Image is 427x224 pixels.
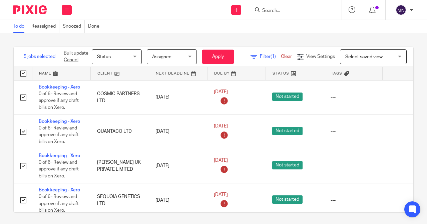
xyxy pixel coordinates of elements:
a: Bookkeeping - Xero [39,85,80,90]
td: SEQUOIA GENETICS LTD [90,183,149,217]
a: Bookkeeping - Xero [39,188,80,192]
div: --- [331,162,376,169]
span: [DATE] [214,90,228,94]
a: Clear [281,54,292,59]
span: Status [97,55,111,59]
span: [DATE] [214,124,228,129]
span: 0 of 6 · Review and approve if any draft bills on Xero. [39,160,79,178]
img: svg%3E [396,5,406,15]
span: Not started [272,93,303,101]
span: Filter [260,54,281,59]
input: Search [262,8,322,14]
td: COSMIC PARTNERS LTD [90,80,149,114]
img: Pixie [13,5,47,14]
a: Reassigned [31,20,59,33]
span: Assignee [152,55,171,59]
a: To do [13,20,28,33]
td: [PERSON_NAME] UK PRIVATE LIMITED [90,149,149,183]
a: Bookkeeping - Xero [39,153,80,158]
p: Bulk update [64,50,88,64]
span: [DATE] [214,158,228,163]
a: Cancel [64,58,78,62]
a: Snoozed [63,20,85,33]
span: Not started [272,161,303,169]
td: [DATE] [149,183,207,217]
td: [DATE] [149,80,207,114]
span: (1) [271,54,276,59]
span: 5 jobs selected [24,53,55,60]
span: 0 of 6 · Review and approve if any draft bills on Xero. [39,194,79,213]
td: [DATE] [149,149,207,183]
td: [DATE] [149,114,207,149]
span: Select saved view [345,55,383,59]
a: Bookkeeping - Xero [39,119,80,124]
div: --- [331,128,376,135]
span: View Settings [306,54,335,59]
span: 0 of 6 · Review and approve if any draft bills on Xero. [39,126,79,144]
div: --- [331,94,376,101]
span: Not started [272,195,303,204]
a: Done [88,20,103,33]
span: Tags [331,72,342,75]
div: --- [331,197,376,204]
span: [DATE] [214,193,228,197]
span: Not started [272,127,303,135]
span: 0 of 6 · Review and approve if any draft bills on Xero. [39,92,79,110]
button: Apply [202,50,234,64]
td: QUANTACO LTD [90,114,149,149]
